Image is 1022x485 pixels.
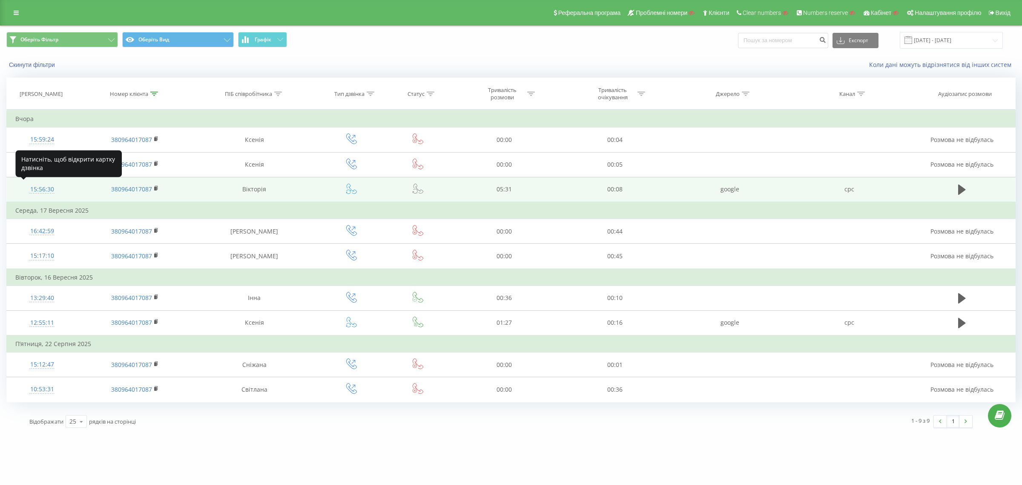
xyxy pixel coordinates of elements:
input: Пошук за номером [738,33,828,48]
span: Розмова не відбулась [930,227,993,235]
a: 380964017087 [111,385,152,393]
div: 16:42:59 [15,223,69,240]
td: 00:00 [449,244,560,269]
div: Канал [839,90,855,98]
td: 00:05 [560,152,670,177]
td: 05:31 [449,177,560,202]
span: рядків на сторінці [89,418,136,425]
td: Середа, 17 Вересня 2025 [7,202,1016,219]
td: 01:27 [449,310,560,335]
div: Статус [408,90,425,98]
span: Реферальна програма [558,9,621,16]
div: 15:59:24 [15,131,69,148]
a: 380964017087 [111,294,152,302]
td: 00:45 [560,244,670,269]
span: Клієнти [709,9,729,16]
a: 380964017087 [111,160,152,168]
td: 00:01 [560,352,670,377]
span: Розмова не відбулась [930,136,993,144]
span: Numbers reserve [803,9,848,16]
td: 00:00 [449,352,560,377]
td: Світлана [192,377,316,402]
td: Вівторок, 16 Вересня 2025 [7,269,1016,286]
td: 00:10 [560,286,670,310]
td: Інна [192,286,316,310]
div: 1 - 9 з 9 [911,416,930,425]
div: Тип дзвінка [334,90,365,98]
a: 380964017087 [111,318,152,326]
div: 15:12:47 [15,356,69,373]
td: cpc [789,177,909,202]
div: 15:17:10 [15,248,69,264]
a: 380964017087 [111,227,152,235]
span: Clear numbers [743,9,781,16]
span: Розмова не відбулась [930,252,993,260]
span: Оберіть Фільтр [20,36,58,43]
td: Вчора [7,110,1016,127]
div: 12:55:11 [15,315,69,331]
td: 00:36 [449,286,560,310]
button: Графік [238,32,287,47]
span: Вихід [996,9,1011,16]
td: Ксенія [192,127,316,152]
div: 15:56:30 [15,181,69,198]
td: Ксенія [192,152,316,177]
td: [PERSON_NAME] [192,244,316,269]
span: Розмова не відбулась [930,385,993,393]
span: Графік [255,37,271,43]
td: Ксенія [192,310,316,335]
span: Налаштування профілю [915,9,981,16]
td: google [670,310,789,335]
div: Номер клієнта [110,90,148,98]
td: 00:04 [560,127,670,152]
td: Сніжана [192,352,316,377]
a: 380964017087 [111,185,152,193]
div: Тривалість розмови [479,87,525,101]
a: 380964017087 [111,361,152,369]
a: 380964017087 [111,136,152,144]
td: 00:16 [560,310,670,335]
td: 00:36 [560,377,670,402]
span: Розмова не відбулась [930,160,993,168]
td: 00:00 [449,377,560,402]
td: [PERSON_NAME] [192,219,316,244]
td: google [670,177,789,202]
span: Проблемні номери [636,9,687,16]
div: Натисніть, щоб відкрити картку дзвінка [15,150,122,177]
span: Кабінет [871,9,892,16]
button: Оберіть Вид [122,32,234,47]
div: 10:53:31 [15,381,69,398]
button: Оберіть Фільтр [6,32,118,47]
div: 13:29:40 [15,290,69,306]
td: П’ятниця, 22 Серпня 2025 [7,335,1016,352]
div: Джерело [716,90,740,98]
td: cpc [789,310,909,335]
div: Аудіозапис розмови [938,90,992,98]
a: Коли дані можуть відрізнятися вiд інших систем [869,61,1016,69]
button: Експорт [833,33,878,48]
td: 00:44 [560,219,670,244]
a: 1 [947,416,959,427]
td: 00:08 [560,177,670,202]
span: Розмова не відбулась [930,361,993,369]
div: Тривалість очікування [590,87,635,101]
td: 00:00 [449,127,560,152]
div: 25 [69,417,76,426]
span: Відображати [29,418,63,425]
button: Скинути фільтри [6,61,59,69]
td: 00:00 [449,219,560,244]
a: 380964017087 [111,252,152,260]
div: ПІБ співробітника [225,90,272,98]
div: [PERSON_NAME] [20,90,63,98]
td: Вікторія [192,177,316,202]
td: 00:00 [449,152,560,177]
